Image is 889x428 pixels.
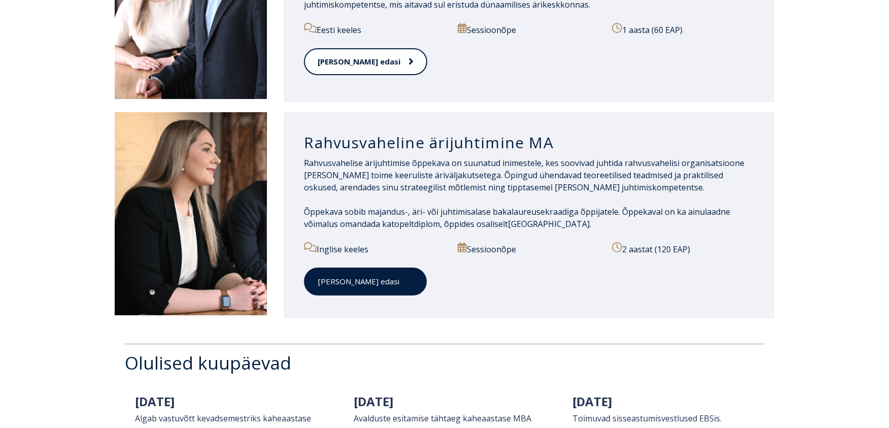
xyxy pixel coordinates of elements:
span: i [583,413,585,424]
p: Inglise keeles [304,242,446,255]
p: Sessioonõpe [458,23,600,36]
span: topeltdiplom [391,218,440,229]
p: 1 aasta (60 EAP) [612,23,754,36]
span: Olulised kuupäevad [125,351,291,375]
p: Eesti keeles [304,23,446,36]
span: muvad sisseastumisvestlused EBSis. [585,413,722,424]
span: [DATE] [354,393,393,410]
img: DSC_1907 [115,112,267,315]
span: Rahvusvahelise ärijuhtimise õppekava on suunatud inimestele, kes soovivad juhtida rahvusvahelisi ... [304,157,744,193]
span: [DATE] [135,393,175,410]
span: . [590,218,591,229]
span: [DATE] [572,393,612,410]
a: [PERSON_NAME] edasi [304,268,427,295]
span: o [578,413,583,424]
p: Sessioonõpe [458,242,600,255]
span: , õppides osaliselt [440,218,508,229]
span: Õppekaval on ka ainulaadne võimalus omandada ka [304,206,730,229]
p: 2 aastat (120 EAP) [612,242,754,255]
span: T [572,413,578,424]
h3: Rahvusvaheline ärijuhtimine MA [304,133,754,152]
span: [GEOGRAPHIC_DATA] [508,218,590,229]
a: [PERSON_NAME] edasi [304,48,427,75]
span: Õppekava sobib majandus-, äri- või juhtimisalase bakalaureusekraadiga õppijatele. [304,206,620,217]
